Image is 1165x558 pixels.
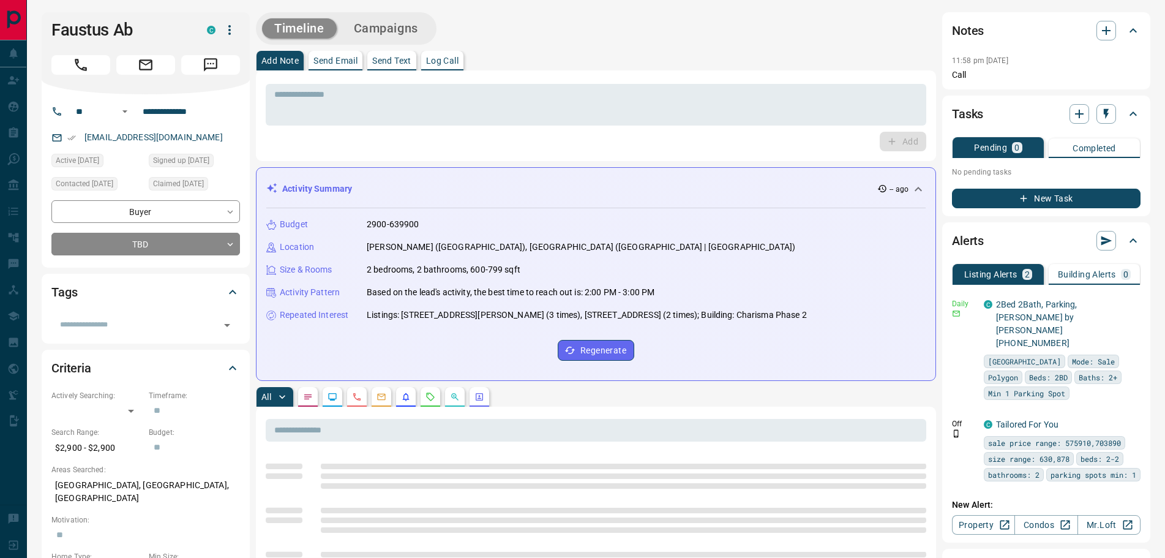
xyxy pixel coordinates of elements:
[51,282,77,302] h2: Tags
[952,189,1141,208] button: New Task
[988,453,1069,465] span: size range: 630,878
[153,154,209,167] span: Signed up [DATE]
[988,371,1018,383] span: Polygon
[118,104,132,119] button: Open
[149,427,240,438] p: Budget:
[51,390,143,401] p: Actively Searching:
[425,392,435,402] svg: Requests
[1072,355,1115,368] span: Mode: Sale
[262,18,337,39] button: Timeline
[988,469,1040,481] span: bathrooms: 2
[996,420,1058,429] a: Tailored For You
[280,241,314,254] p: Location
[367,263,520,276] p: 2 bedrooms, 2 bathrooms, 600-799 sqft
[51,200,240,223] div: Buyer
[952,429,961,438] svg: Push Notification Only
[952,16,1141,45] div: Notes
[890,184,908,195] p: -- ago
[51,515,240,526] p: Motivation:
[952,309,961,318] svg: Email
[342,18,430,39] button: Campaigns
[56,154,99,167] span: Active [DATE]
[974,143,1007,152] p: Pending
[996,300,1077,348] a: 2Bed 2Bath, Parking, [PERSON_NAME] by [PERSON_NAME] [PHONE_NUMBER]
[149,177,240,194] div: Tue Aug 12 2025
[280,218,308,231] p: Budget
[280,263,332,276] p: Size & Rooms
[1058,270,1116,279] p: Building Alerts
[952,298,976,309] p: Daily
[1079,371,1117,383] span: Baths: 2+
[1014,515,1077,535] a: Condos
[952,499,1141,511] p: New Alert:
[261,393,271,401] p: All
[303,392,313,402] svg: Notes
[984,300,992,309] div: condos.ca
[952,56,1008,65] p: 11:58 pm [DATE]
[1025,270,1030,279] p: 2
[1014,143,1019,152] p: 0
[952,69,1141,81] p: Call
[181,55,240,75] span: Message
[367,286,654,299] p: Based on the lead's activity, the best time to reach out is: 2:00 PM - 3:00 PM
[952,21,984,40] h2: Notes
[328,392,337,402] svg: Lead Browsing Activity
[952,515,1015,535] a: Property
[149,154,240,171] div: Mon Aug 11 2025
[67,134,76,142] svg: Email Verified
[56,178,113,190] span: Contacted [DATE]
[450,392,460,402] svg: Opportunities
[51,20,189,40] h1: Faustus Ab
[153,178,204,190] span: Claimed [DATE]
[988,437,1121,449] span: sale price range: 575910,703890
[282,183,352,195] p: Activity Summary
[207,26,215,34] div: condos.ca
[149,390,240,401] p: Timeframe:
[352,392,362,402] svg: Calls
[51,277,240,307] div: Tags
[219,317,236,334] button: Open
[266,178,926,200] div: Activity Summary-- ago
[952,163,1141,181] p: No pending tasks
[1051,469,1136,481] span: parking spots min: 1
[367,309,807,322] p: Listings: [STREET_ADDRESS][PERSON_NAME] (3 times), [STREET_ADDRESS] (2 times); Building: Charisma...
[280,286,340,299] p: Activity Pattern
[1081,453,1119,465] span: beds: 2-2
[51,233,240,255] div: TBD
[51,464,240,475] p: Areas Searched:
[1073,144,1116,153] p: Completed
[51,427,143,438] p: Search Range:
[51,353,240,383] div: Criteria
[313,56,358,65] p: Send Email
[952,104,983,124] h2: Tasks
[261,56,299,65] p: Add Note
[1077,515,1141,535] a: Mr.Loft
[367,241,795,254] p: [PERSON_NAME] ([GEOGRAPHIC_DATA]), [GEOGRAPHIC_DATA] ([GEOGRAPHIC_DATA] | [GEOGRAPHIC_DATA])
[952,99,1141,129] div: Tasks
[426,56,459,65] p: Log Call
[988,387,1065,399] span: Min 1 Parking Spot
[401,392,411,402] svg: Listing Alerts
[1029,371,1068,383] span: Beds: 2BD
[116,55,175,75] span: Email
[51,177,143,194] div: Tue Aug 12 2025
[51,358,91,378] h2: Criteria
[51,55,110,75] span: Call
[952,231,984,251] h2: Alerts
[984,420,992,429] div: condos.ca
[964,270,1017,279] p: Listing Alerts
[952,418,976,429] p: Off
[952,226,1141,255] div: Alerts
[280,309,348,322] p: Repeated Interest
[84,132,223,142] a: [EMAIL_ADDRESS][DOMAIN_NAME]
[558,340,634,361] button: Regenerate
[51,154,143,171] div: Mon Aug 11 2025
[51,475,240,508] p: [GEOGRAPHIC_DATA], [GEOGRAPHIC_DATA], [GEOGRAPHIC_DATA]
[474,392,484,402] svg: Agent Actions
[1123,270,1128,279] p: 0
[51,438,143,458] p: $2,900 - $2,900
[372,56,411,65] p: Send Text
[988,355,1061,368] span: [GEOGRAPHIC_DATA]
[367,218,419,231] p: 2900-639900
[376,392,386,402] svg: Emails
